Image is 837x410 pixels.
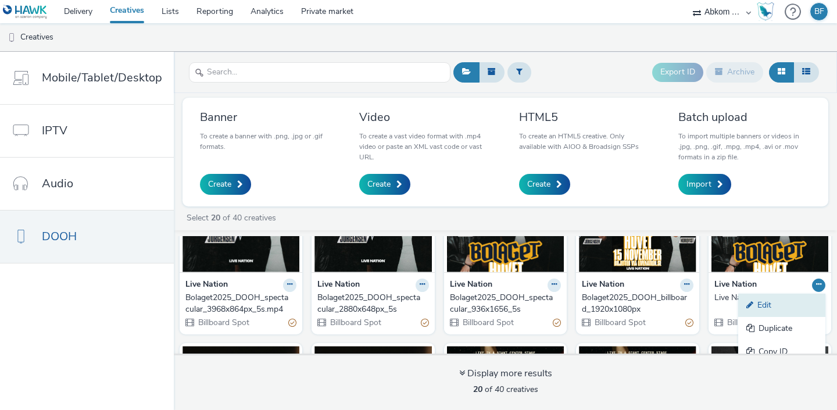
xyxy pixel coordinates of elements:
span: Billboard Spot [329,317,381,328]
div: Partially valid [421,316,429,329]
span: Import [686,179,711,190]
span: Billboard Spot [462,317,514,328]
div: Partially valid [288,316,296,329]
span: IPTV [42,122,67,139]
div: Bolaget2025_DOOH_spectacular_2880x648px_5s [317,292,424,316]
a: Create [519,174,570,195]
div: Partially valid [553,316,561,329]
a: Bolaget2025_DOOH_spectacular_2880x648px_5s [317,292,428,316]
span: of 40 creatives [473,384,538,395]
p: To import multiple banners or videos in .jpg, .png, .gif, .mpg, .mp4, .avi or .mov formats in a z... [678,131,811,162]
span: Create [208,179,231,190]
a: Create [359,174,410,195]
button: Archive [706,62,763,82]
div: Partially valid [685,316,693,329]
div: Live Nation - Bolaget [714,292,821,304]
a: Hawk Academy [757,2,779,21]
div: Bolaget2025_DOOH_spectacular_3968x864px_5s.mp4 [185,292,292,316]
p: To create a banner with .png, .jpg or .gif formats. [200,131,332,152]
button: Table [793,62,819,82]
strong: 20 [473,384,482,395]
button: Grid [769,62,794,82]
a: Create [200,174,251,195]
span: Billboard Spot [726,317,778,328]
img: undefined Logo [3,5,48,19]
h3: Batch upload [678,109,811,125]
span: Create [527,179,550,190]
h3: HTML5 [519,109,652,125]
strong: Live Nation [582,279,624,292]
a: Bolaget2025_DOOH_billboard_1920x1080px [582,292,693,316]
div: BF [814,3,824,20]
input: Search... [189,62,450,83]
a: Bolaget2025_DOOH_spectacular_3968x864px_5s.mp4 [185,292,296,316]
div: Display more results [459,367,552,380]
span: Billboard Spot [197,317,249,328]
strong: Live Nation [317,279,360,292]
a: Live Nation - Bolaget [714,292,825,304]
div: Bolaget2025_DOOH_billboard_1920x1080px [582,292,688,316]
span: Audio [42,175,73,192]
a: Edit [738,294,825,317]
div: Bolaget2025_DOOH_spectacular_936x1656_5s [450,292,556,316]
strong: Live Nation [450,279,492,292]
a: Duplicate [738,317,825,340]
a: Bolaget2025_DOOH_spectacular_936x1656_5s [450,292,561,316]
strong: Live Nation [185,279,228,292]
h3: Video [359,109,492,125]
span: DOOH [42,228,77,245]
img: Hawk Academy [757,2,774,21]
p: To create an HTML5 creative. Only available with AIOO & Broadsign SSPs [519,131,652,152]
span: Create [367,179,391,190]
button: Export ID [652,63,703,81]
strong: 20 [211,212,220,223]
a: Copy ID [738,340,825,363]
p: To create a vast video format with .mp4 video or paste an XML vast code or vast URL. [359,131,492,162]
strong: Live Nation [714,279,757,292]
a: Select of 40 creatives [185,212,281,223]
span: Billboard Spot [593,317,646,328]
a: Import [678,174,731,195]
span: Mobile/Tablet/Desktop [42,69,162,86]
h3: Banner [200,109,332,125]
img: dooh [6,32,17,44]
